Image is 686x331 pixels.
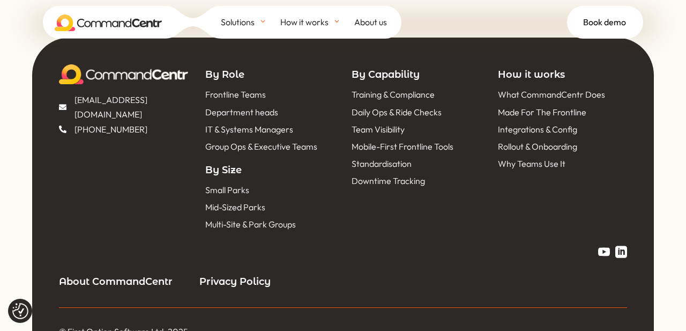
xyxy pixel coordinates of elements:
[349,87,435,102] a: Training & Compliance
[495,105,586,120] a: Made For The Frontline
[203,87,266,102] a: Frontline Teams
[567,6,643,38] a: Book demo
[72,122,147,137] span: [PHONE_NUMBER]
[598,246,610,258] span: 
[59,126,72,133] span: 
[221,6,280,38] a: Solutions
[349,122,405,137] a: Team Visibility
[349,174,425,188] a: Downtime Tracking
[349,157,412,171] a: Standardisation
[59,276,173,288] a: About CommandCentr
[354,6,401,38] a: About us
[72,93,188,122] span: [EMAIL_ADDRESS][DOMAIN_NAME]
[615,248,627,259] a: 
[495,157,565,171] a: Why Teams Use It
[12,303,28,319] button: Consent Preferences
[205,165,334,180] h5: By Size
[354,14,387,30] span: About us
[349,139,453,154] a: Mobile-First Frontline Tools
[349,105,442,120] a: Daily Ops & Ride Checks
[203,105,278,120] a: Department heads
[203,183,249,197] a: Small Parks
[203,139,317,154] a: Group Ops & Executive Teams
[59,93,188,122] a: [EMAIL_ADDRESS][DOMAIN_NAME]
[495,122,577,137] a: Integrations & Config
[280,14,329,30] span: How it works
[203,122,293,137] a: IT & Systems Managers
[495,139,577,154] a: Rollout & Onboarding
[495,87,605,102] a: What CommandCentr Does
[203,200,265,215] a: Mid-Sized Parks
[59,104,72,111] span: 
[203,217,296,232] a: Multi-Site & Park Groups
[12,303,28,319] img: Revisit consent button
[583,14,626,30] span: Book demo
[59,122,147,137] a: [PHONE_NUMBER]
[598,248,610,259] a: 
[615,246,627,258] span: 
[280,6,354,38] a: How it works
[199,276,271,288] a: Privacy Policy
[221,14,255,30] span: Solutions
